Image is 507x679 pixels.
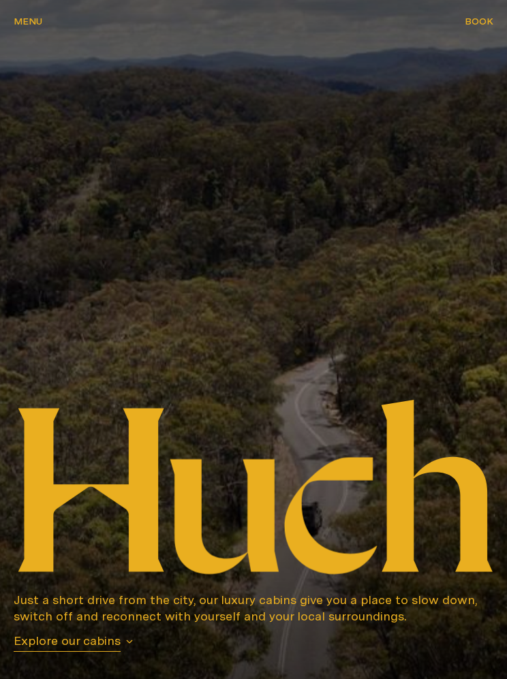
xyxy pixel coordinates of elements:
[14,632,121,652] span: Explore our cabins
[14,16,42,29] button: show menu
[14,632,133,652] button: Explore our cabins
[14,16,42,26] span: Menu
[465,16,493,29] button: show booking tray
[465,16,493,26] span: Book
[14,591,493,624] p: Just a short drive from the city, our luxury cabins give you a place to slow down, switch off and...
